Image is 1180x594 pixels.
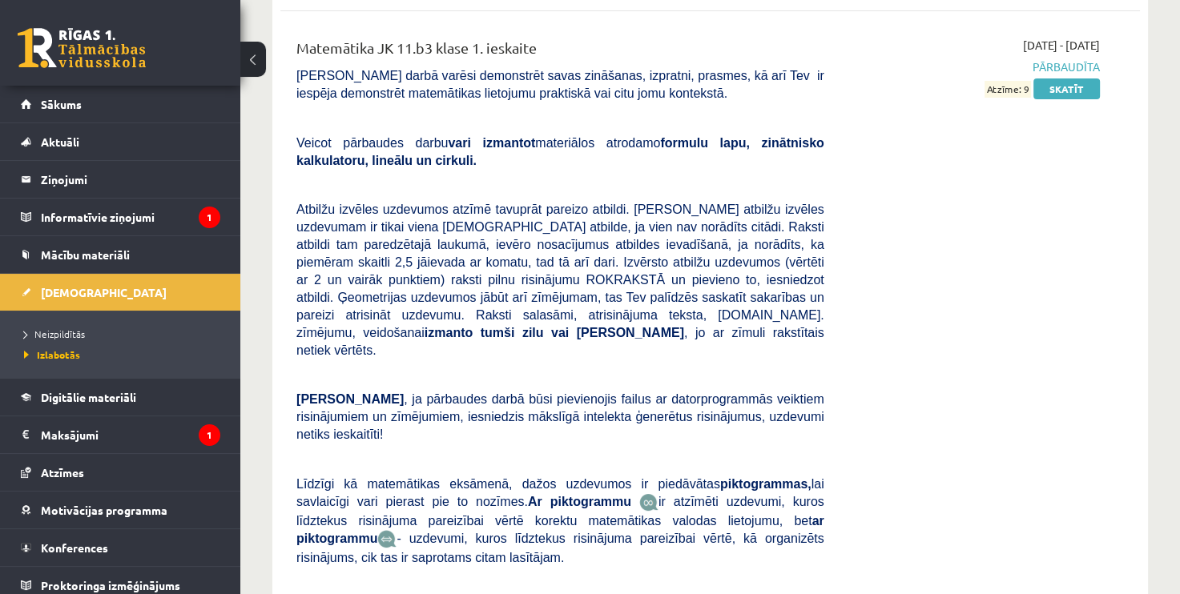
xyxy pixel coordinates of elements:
[21,454,220,491] a: Atzīmes
[21,199,220,235] a: Informatīvie ziņojumi1
[21,529,220,566] a: Konferences
[24,327,85,340] span: Neizpildītās
[21,274,220,311] a: [DEMOGRAPHIC_DATA]
[296,203,824,357] span: Atbilžu izvēles uzdevumos atzīmē tavuprāt pareizo atbildi. [PERSON_NAME] atbilžu izvēles uzdevuma...
[18,28,146,68] a: Rīgas 1. Tālmācības vidusskola
[41,285,167,299] span: [DEMOGRAPHIC_DATA]
[639,493,658,512] img: JfuEzvunn4EvwAAAAASUVORK5CYII=
[24,348,80,361] span: Izlabotās
[21,161,220,198] a: Ziņojumi
[199,207,220,228] i: 1
[21,123,220,160] a: Aktuāli
[199,424,220,446] i: 1
[296,136,824,167] b: formulu lapu, zinātnisko kalkulatoru, lineālu un cirkuli.
[1033,78,1100,99] a: Skatīt
[21,379,220,415] a: Digitālie materiāli
[1023,37,1100,54] span: [DATE] - [DATE]
[377,530,397,548] img: wKvN42sLe3LLwAAAABJRU5ErkJggg==
[296,392,824,441] span: , ja pārbaudes darbā būsi pievienojis failus ar datorprogrammās veiktiem risinājumiem un zīmējumi...
[448,136,535,150] b: vari izmantot
[296,477,824,508] span: Līdzīgi kā matemātikas eksāmenā, dažos uzdevumos ir piedāvātas lai savlaicīgi vari pierast pie to...
[528,495,631,508] b: Ar piktogrammu
[985,81,1031,98] span: Atzīme: 9
[41,199,220,235] legend: Informatīvie ziņojumi
[41,390,136,404] span: Digitālie materiāli
[41,465,84,480] span: Atzīmes
[720,477,812,491] b: piktogrammas,
[41,247,130,262] span: Mācību materiāli
[41,161,220,198] legend: Ziņojumi
[41,578,180,592] span: Proktoringa izmēģinājums
[481,326,684,339] b: tumši zilu vai [PERSON_NAME]
[21,416,220,453] a: Maksājumi1
[296,514,824,545] b: ar piktogrammu
[296,532,824,564] span: - uzdevumi, kuros līdztekus risinājuma pareizībai vērtē, kā organizēts risinājums, cik tas ir sap...
[296,136,824,167] span: Veicot pārbaudes darbu materiālos atrodamo
[21,492,220,528] a: Motivācijas programma
[41,416,220,453] legend: Maksājumi
[41,503,167,517] span: Motivācijas programma
[41,97,82,111] span: Sākums
[21,236,220,273] a: Mācību materiāli
[24,347,224,362] a: Izlabotās
[41,540,108,555] span: Konferences
[296,392,404,406] span: [PERSON_NAME]
[296,495,824,545] span: ir atzīmēti uzdevumi, kuros līdztekus risinājuma pareizībai vērtē korektu matemātikas valodas lie...
[21,86,220,122] a: Sākums
[425,326,473,339] b: izmanto
[24,327,224,341] a: Neizpildītās
[296,37,824,66] div: Matemātika JK 11.b3 klase 1. ieskaite
[296,69,824,100] span: [PERSON_NAME] darbā varēsi demonstrēt savas zināšanas, izpratni, prasmes, kā arī Tev ir iespēja d...
[848,58,1100,75] span: Pārbaudīta
[41,134,79,149] span: Aktuāli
